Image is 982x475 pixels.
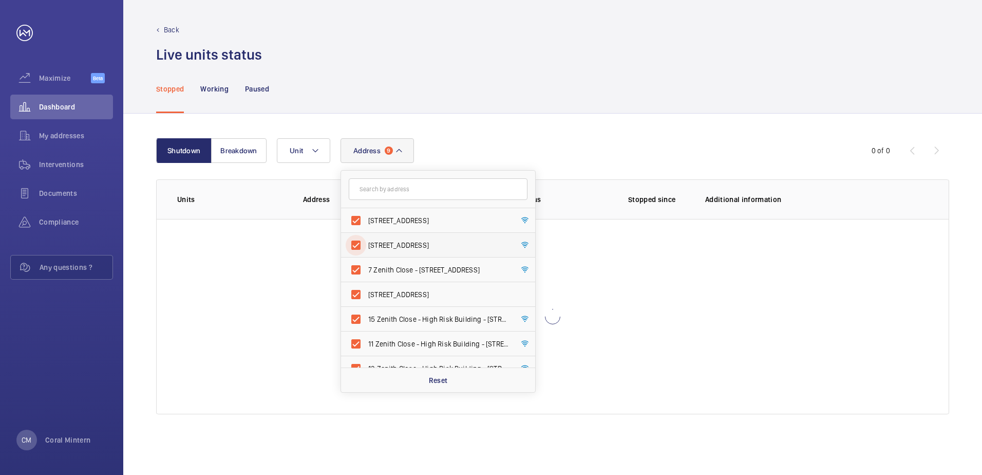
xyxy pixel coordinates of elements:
[91,73,105,83] span: Beta
[368,289,509,300] span: [STREET_ADDRESS]
[40,262,112,272] span: Any questions ?
[368,265,509,275] span: 7 Zenith Close - [STREET_ADDRESS]
[277,138,330,163] button: Unit
[39,102,113,112] span: Dashboard
[368,215,509,226] span: [STREET_ADDRESS]
[156,45,262,64] h1: Live units status
[368,339,509,349] span: 11 Zenith Close - High Risk Building - [STREET_ADDRESS]
[429,375,448,386] p: Reset
[385,147,393,155] span: 9
[368,314,509,324] span: 15 Zenith Close - High Risk Building - [STREET_ADDRESS]
[39,217,113,227] span: Compliance
[368,240,509,250] span: [STREET_ADDRESS]
[22,435,31,445] p: CM
[200,84,228,94] p: Working
[39,159,113,170] span: Interventions
[39,131,113,141] span: My addresses
[303,194,449,205] p: Address
[45,435,91,445] p: Coral Mintern
[628,194,689,205] p: Stopped since
[211,138,267,163] button: Breakdown
[705,194,928,205] p: Additional information
[341,138,414,163] button: Address9
[156,84,184,94] p: Stopped
[290,147,303,155] span: Unit
[872,145,890,156] div: 0 of 0
[156,138,212,163] button: Shutdown
[349,178,527,200] input: Search by address
[164,25,179,35] p: Back
[353,147,381,155] span: Address
[39,73,91,83] span: Maximize
[368,363,509,374] span: 13 Zenith Close - High Risk Building - [STREET_ADDRESS]
[39,188,113,198] span: Documents
[245,84,269,94] p: Paused
[177,194,287,205] p: Units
